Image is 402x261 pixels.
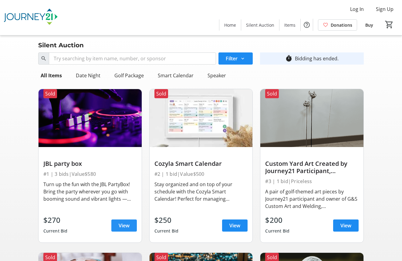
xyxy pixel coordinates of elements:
[265,177,359,186] div: #3 | 1 bid | Priceless
[155,69,196,82] div: Smart Calendar
[218,52,253,65] button: Filter
[43,89,57,98] div: Sold
[112,69,146,82] div: Golf Package
[345,4,369,14] button: Log In
[229,222,240,229] span: View
[284,22,296,28] span: Items
[49,52,216,65] input: Try searching by item name, number, or sponsor
[205,69,228,82] div: Speaker
[43,170,137,178] div: #1 | 3 bids | Value $580
[340,222,351,229] span: View
[35,40,87,50] div: Silent Auction
[265,188,359,210] div: A pair of golf-themed art pieces by Journey21 participant and owner of G&S Custom Art and Welding...
[154,170,248,178] div: #2 | 1 bid | Value $500
[318,19,357,31] a: Donations
[154,226,179,236] div: Current Bid
[295,55,339,62] div: Bidding has ended.
[265,215,289,226] div: $200
[43,160,137,167] div: JBL party box
[154,215,179,226] div: $250
[350,5,364,13] span: Log In
[376,5,394,13] span: Sign Up
[154,160,248,167] div: Cozyla Smart Calendar
[226,55,238,62] span: Filter
[241,19,279,31] a: Silent Auction
[265,89,279,98] div: Sold
[111,219,137,232] a: View
[279,19,300,31] a: Items
[39,89,142,147] img: JBL party box
[4,2,58,33] img: Journey21's Logo
[43,226,68,236] div: Current Bid
[154,181,248,202] div: Stay organized and on top of your schedule with the Cozyla Smart Calendar! Perfect for managing a...
[260,89,363,147] img: Custom Yard Art Created by Journey21 Participant, Griffin McCarley
[265,160,359,175] div: Custom Yard Art Created by Journey21 Participant, [PERSON_NAME] [PERSON_NAME]
[301,19,313,31] button: Help
[333,219,359,232] a: View
[154,89,168,98] div: Sold
[224,22,236,28] span: Home
[219,19,241,31] a: Home
[119,222,130,229] span: View
[150,89,253,147] img: Cozyla Smart Calendar
[38,69,64,82] div: All Items
[285,55,292,62] mat-icon: timer_outline
[371,4,398,14] button: Sign Up
[246,22,274,28] span: Silent Auction
[331,22,352,28] span: Donations
[265,226,289,236] div: Current Bid
[360,19,379,31] a: Buy
[365,22,373,28] span: Buy
[73,69,103,82] div: Date Night
[43,215,68,226] div: $270
[384,19,395,30] button: Cart
[43,181,137,202] div: Turn up the fun with the JBL PartyBox! Bring the party wherever you go with booming sound and vib...
[222,219,248,232] a: View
